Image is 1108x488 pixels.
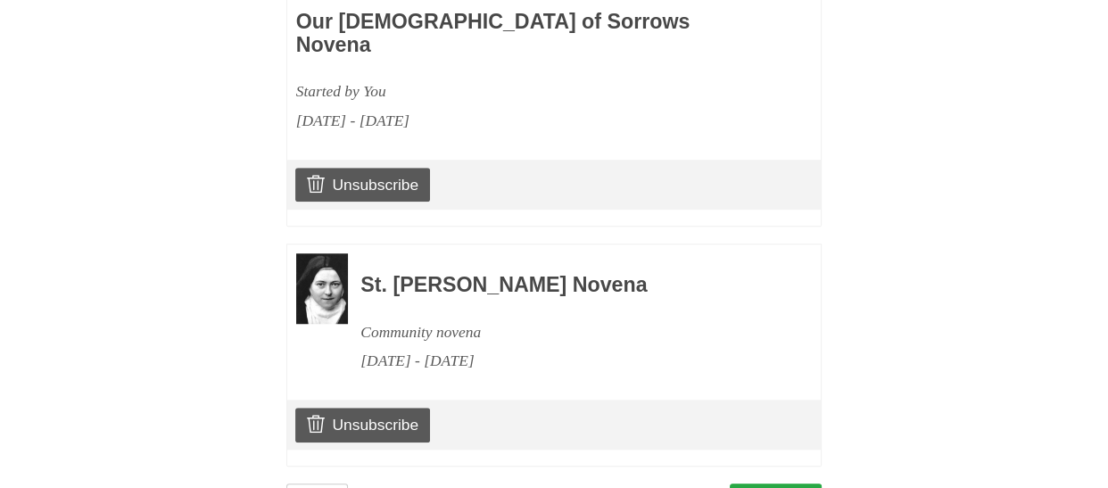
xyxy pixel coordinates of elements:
[360,318,773,347] div: Community novena
[296,11,708,56] h3: Our [DEMOGRAPHIC_DATA] of Sorrows Novena
[296,253,348,325] img: Novena image
[296,77,708,106] div: Started by You
[295,408,430,442] a: Unsubscribe
[360,346,773,376] div: [DATE] - [DATE]
[295,168,430,202] a: Unsubscribe
[296,106,708,136] div: [DATE] - [DATE]
[360,274,773,297] h3: St. [PERSON_NAME] Novena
